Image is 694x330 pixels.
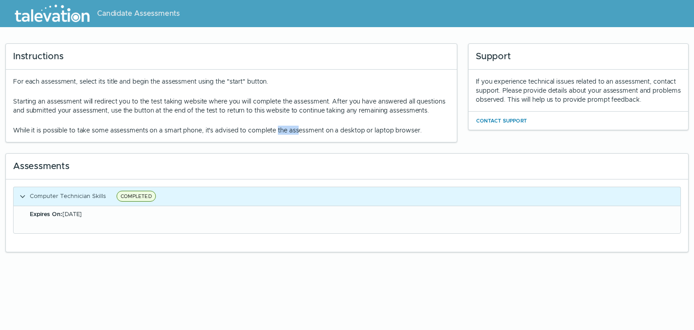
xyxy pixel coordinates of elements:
[30,192,106,200] span: Computer Technician Skills
[6,154,688,179] div: Assessments
[476,77,681,104] div: If you experience technical issues related to an assessment, contact support. Please provide deta...
[13,97,450,115] p: Starting an assessment will redirect you to the test taking website where you will complete the a...
[11,2,94,25] img: Talevation_Logo_Transparent_white.png
[30,210,62,218] b: Expires On:
[13,206,681,234] div: Computer Technician SkillsCOMPLETED
[14,187,680,206] button: Computer Technician SkillsCOMPLETED
[6,44,457,70] div: Instructions
[46,7,60,14] span: Help
[13,126,450,135] p: While it is possible to take some assessments on a smart phone, it's advised to complete the asse...
[117,191,156,202] span: COMPLETED
[13,77,450,135] div: For each assessment, select its title and begin the assessment using the "start" button.
[97,8,180,19] span: Candidate Assessments
[469,44,688,70] div: Support
[476,115,527,126] button: Contact Support
[30,210,82,218] span: [DATE]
